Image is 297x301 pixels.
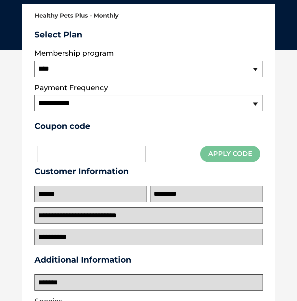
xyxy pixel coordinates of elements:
[32,255,265,265] h3: Additional Information
[200,146,260,162] button: Apply Code
[34,166,263,176] h3: Customer Information
[34,84,108,92] label: Payment Frequency
[34,13,263,19] h2: Healthy Pets Plus - Monthly
[34,121,263,131] h3: Coupon code
[34,49,263,58] label: Membership program
[34,30,263,39] h3: Select Plan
